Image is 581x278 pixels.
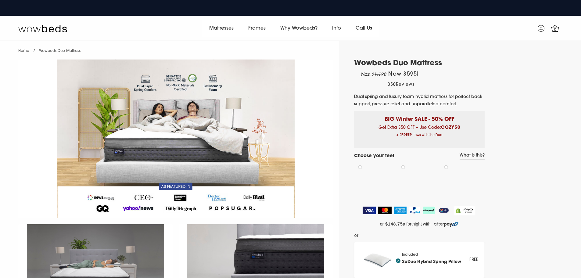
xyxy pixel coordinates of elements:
[388,82,396,87] span: 350
[396,258,461,265] h4: 2x
[403,222,431,227] span: a fortnight with
[385,222,403,227] strong: $148.75
[469,256,478,264] div: FREE
[354,232,359,240] span: or
[423,207,435,214] img: AfterPay Logo
[348,20,379,37] a: Call Us
[360,248,396,272] img: pillow_140x.png
[401,134,410,137] b: FREE
[360,72,386,77] em: Was $1,190
[359,111,480,124] p: BIG Winter SALE - 50% OFF
[241,20,273,37] a: Frames
[33,49,35,53] span: /
[547,21,563,36] a: 0
[552,27,558,33] span: 0
[359,125,480,139] span: Get Extra $50 OFF – Use Code:
[396,82,414,87] span: Reviews
[354,220,485,229] a: or $148.75 a fortnight with
[39,49,81,53] span: Wowbeds Duo Mattress
[18,24,67,33] img: Wow Beds Logo
[441,125,461,130] b: COZY50
[460,153,485,160] a: What is this?
[402,253,461,267] div: Included
[363,207,376,214] img: Visa Logo
[18,41,81,56] nav: breadcrumbs
[18,49,29,53] a: Home
[325,20,348,37] a: Info
[380,222,384,227] span: or
[354,95,482,107] span: Dual spring and luxury foam hybrid mattress for perfect back support, pressure relief and unparal...
[388,72,419,77] span: Now $595!
[273,20,325,37] a: Why Wowbeds?
[454,206,475,215] img: Shopify secure badge
[354,153,394,160] h4: Choose your feel
[354,59,485,68] h1: Wowbeds Duo Mattress
[394,207,407,214] img: American Express Logo
[407,260,461,264] a: Duo Hybrid Spring Pillow
[202,20,241,37] a: Mattresses
[359,132,480,139] span: + 2 Pillows with the Duo
[409,207,421,214] img: PayPal Logo
[437,207,450,214] img: ZipPay Logo
[378,207,392,214] img: MasterCard Logo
